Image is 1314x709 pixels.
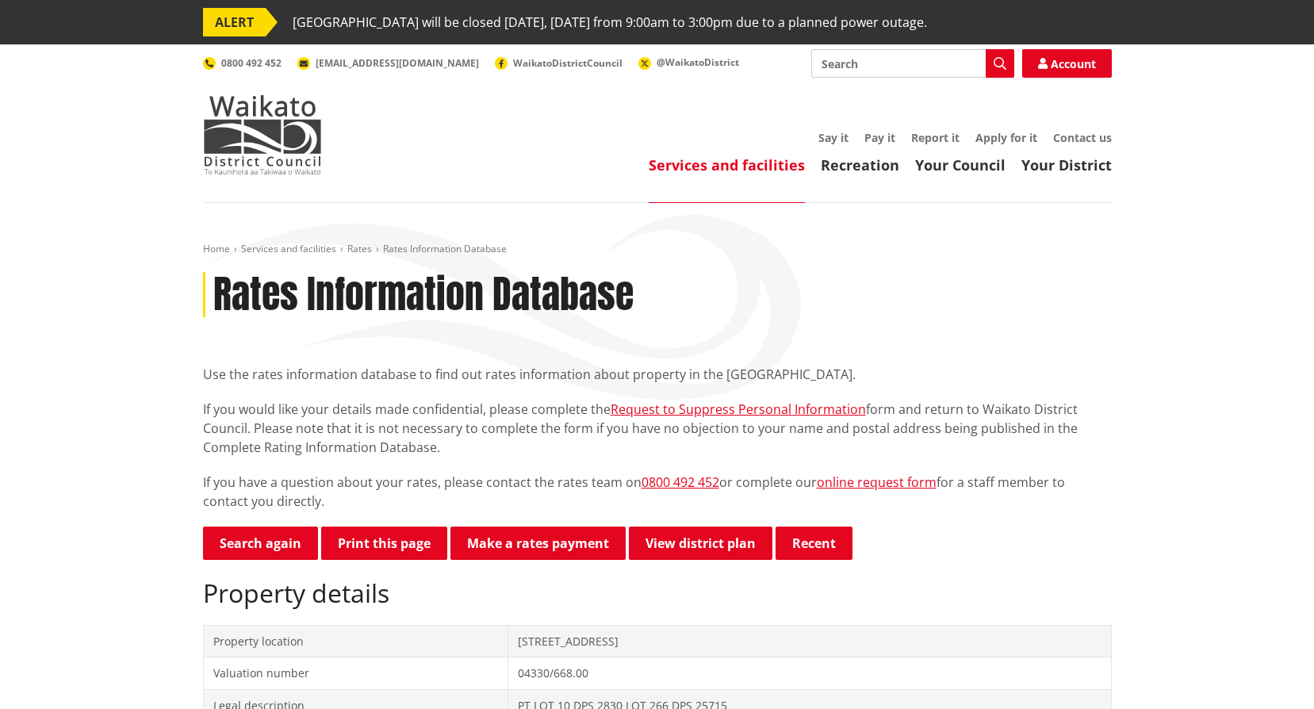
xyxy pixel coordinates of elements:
a: Account [1022,49,1112,78]
a: Request to Suppress Personal Information [611,400,866,418]
p: If you would like your details made confidential, please complete the form and return to Waikato ... [203,400,1112,457]
a: Say it [818,130,849,145]
span: @WaikatoDistrict [657,56,739,69]
a: Contact us [1053,130,1112,145]
td: Valuation number [203,657,508,690]
a: Services and facilities [241,242,336,255]
a: Report it [911,130,960,145]
a: Recreation [821,155,899,174]
a: Apply for it [975,130,1037,145]
a: @WaikatoDistrict [638,56,739,69]
span: [EMAIL_ADDRESS][DOMAIN_NAME] [316,56,479,70]
a: [EMAIL_ADDRESS][DOMAIN_NAME] [297,56,479,70]
a: Search again [203,527,318,560]
span: Rates Information Database [383,242,507,255]
p: If you have a question about your rates, please contact the rates team on or complete our for a s... [203,473,1112,511]
button: Recent [776,527,852,560]
a: Your Council [915,155,1006,174]
nav: breadcrumb [203,243,1112,256]
span: 0800 492 452 [221,56,282,70]
a: Pay it [864,130,895,145]
a: 0800 492 452 [203,56,282,70]
td: 04330/668.00 [508,657,1111,690]
span: ALERT [203,8,266,36]
img: Waikato District Council - Te Kaunihera aa Takiwaa o Waikato [203,95,322,174]
span: [GEOGRAPHIC_DATA] will be closed [DATE], [DATE] from 9:00am to 3:00pm due to a planned power outage. [293,8,927,36]
a: Services and facilities [649,155,805,174]
button: Print this page [321,527,447,560]
h1: Rates Information Database [213,272,634,318]
a: 0800 492 452 [642,473,719,491]
a: Make a rates payment [450,527,626,560]
span: WaikatoDistrictCouncil [513,56,623,70]
h2: Property details [203,578,1112,608]
a: online request form [817,473,937,491]
a: Home [203,242,230,255]
td: [STREET_ADDRESS] [508,625,1111,657]
p: Use the rates information database to find out rates information about property in the [GEOGRAPHI... [203,365,1112,384]
a: WaikatoDistrictCouncil [495,56,623,70]
a: View district plan [629,527,772,560]
input: Search input [811,49,1014,78]
a: Your District [1021,155,1112,174]
td: Property location [203,625,508,657]
a: Rates [347,242,372,255]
